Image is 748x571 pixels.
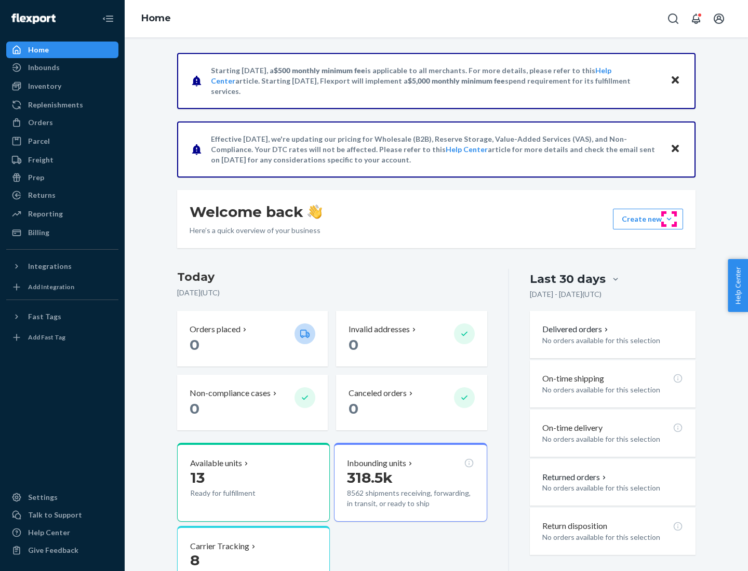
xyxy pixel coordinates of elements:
[190,488,286,498] p: Ready for fulfillment
[728,259,748,312] button: Help Center
[6,329,118,346] a: Add Fast Tag
[6,169,118,186] a: Prep
[190,336,199,354] span: 0
[28,227,49,238] div: Billing
[28,117,53,128] div: Orders
[6,524,118,541] a: Help Center
[28,311,61,322] div: Fast Tags
[334,443,487,522] button: Inbounding units318.5k8562 shipments receiving, forwarding, in transit, or ready to ship
[28,100,83,110] div: Replenishments
[6,97,118,113] a: Replenishments
[408,76,505,85] span: $5,000 monthly minimum fee
[28,190,56,200] div: Returns
[347,469,393,486] span: 318.5k
[141,12,171,24] a: Home
[190,457,242,469] p: Available units
[190,540,249,552] p: Carrier Tracking
[177,375,328,430] button: Non-compliance cases 0
[28,492,58,502] div: Settings
[349,336,358,354] span: 0
[308,205,322,219] img: hand-wave emoji
[177,311,328,366] button: Orders placed 0
[336,375,487,430] button: Canceled orders 0
[542,373,604,385] p: On-time shipping
[190,400,199,417] span: 0
[190,469,205,486] span: 13
[542,471,608,483] button: Returned orders
[6,78,118,94] a: Inventory
[28,45,49,55] div: Home
[542,422,603,434] p: On-time delivery
[133,4,179,34] ol: breadcrumbs
[28,510,82,520] div: Talk to Support
[542,532,683,542] p: No orders available for this selection
[613,209,683,229] button: Create new
[6,187,118,203] a: Returns
[28,261,72,271] div: Integrations
[6,489,118,506] a: Settings
[6,308,118,325] button: Fast Tags
[349,400,358,417] span: 0
[542,323,610,335] button: Delivered orders
[6,507,118,523] a: Talk to Support
[190,202,322,221] h1: Welcome back
[177,443,330,522] button: Available units13Ready for fulfillment
[28,282,74,291] div: Add Integration
[542,335,683,346] p: No orders available for this selection
[190,387,271,399] p: Non-compliance cases
[28,527,70,538] div: Help Center
[709,8,729,29] button: Open account menu
[274,66,365,75] span: $500 monthly minimum fee
[28,81,61,91] div: Inventory
[177,288,487,298] p: [DATE] ( UTC )
[347,488,474,509] p: 8562 shipments receiving, forwarding, in transit, or ready to ship
[349,387,407,399] p: Canceled orders
[530,289,602,300] p: [DATE] - [DATE] ( UTC )
[211,134,660,165] p: Effective [DATE], we're updating our pricing for Wholesale (B2B), Reserve Storage, Value-Added Se...
[542,483,683,493] p: No orders available for this selection
[663,8,684,29] button: Open Search Box
[28,209,63,219] div: Reporting
[542,520,607,532] p: Return disposition
[28,62,60,73] div: Inbounds
[28,155,54,165] div: Freight
[190,323,241,335] p: Orders placed
[347,457,406,469] p: Inbounding units
[446,145,488,154] a: Help Center
[177,269,487,285] h3: Today
[6,59,118,76] a: Inbounds
[28,172,44,183] div: Prep
[6,206,118,222] a: Reporting
[190,551,199,569] span: 8
[6,279,118,295] a: Add Integration
[6,42,118,58] a: Home
[190,225,322,236] p: Here’s a quick overview of your business
[98,8,118,29] button: Close Navigation
[211,65,660,97] p: Starting [DATE], a is applicable to all merchants. For more details, please refer to this article...
[669,73,682,88] button: Close
[542,434,683,444] p: No orders available for this selection
[686,8,706,29] button: Open notifications
[28,545,78,555] div: Give Feedback
[6,114,118,131] a: Orders
[6,542,118,559] button: Give Feedback
[28,136,50,146] div: Parcel
[530,271,606,287] div: Last 30 days
[669,142,682,157] button: Close
[6,224,118,241] a: Billing
[6,133,118,149] a: Parcel
[28,333,65,342] div: Add Fast Tag
[6,152,118,168] a: Freight
[349,323,410,335] p: Invalid addresses
[11,13,56,24] img: Flexport logo
[6,258,118,275] button: Integrations
[542,385,683,395] p: No orders available for this selection
[336,311,487,366] button: Invalid addresses 0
